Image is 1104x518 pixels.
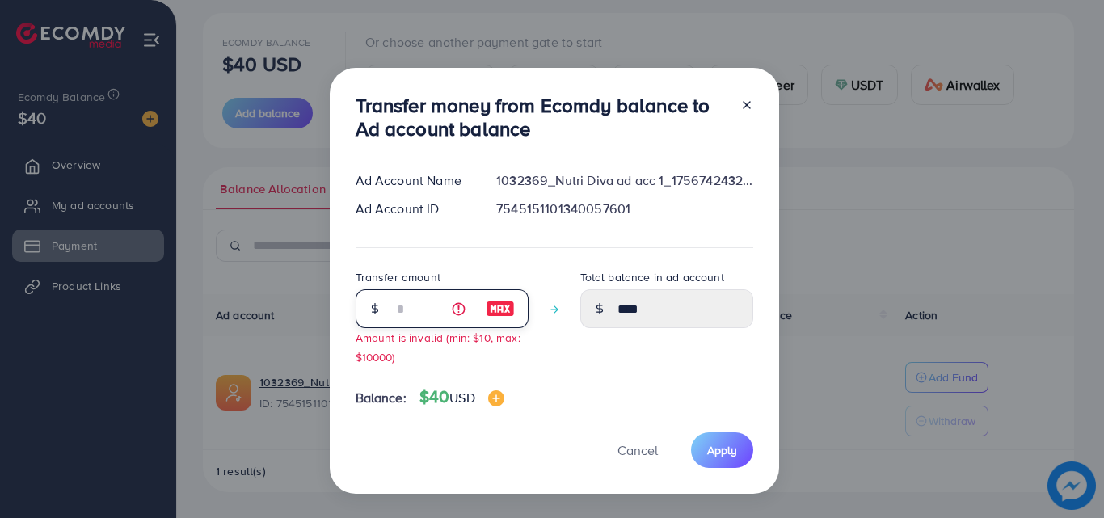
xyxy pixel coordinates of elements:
div: 7545151101340057601 [483,200,765,218]
div: Ad Account Name [343,171,484,190]
div: 1032369_Nutri Diva ad acc 1_1756742432079 [483,171,765,190]
span: Cancel [617,441,658,459]
img: image [488,390,504,406]
span: USD [449,389,474,406]
span: Apply [707,442,737,458]
button: Apply [691,432,753,467]
button: Cancel [597,432,678,467]
label: Transfer amount [356,269,440,285]
h4: $40 [419,387,504,407]
h3: Transfer money from Ecomdy balance to Ad account balance [356,94,727,141]
label: Total balance in ad account [580,269,724,285]
span: Balance: [356,389,407,407]
div: Ad Account ID [343,200,484,218]
small: Amount is invalid (min: $10, max: $10000) [356,330,520,364]
img: image [486,299,515,318]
